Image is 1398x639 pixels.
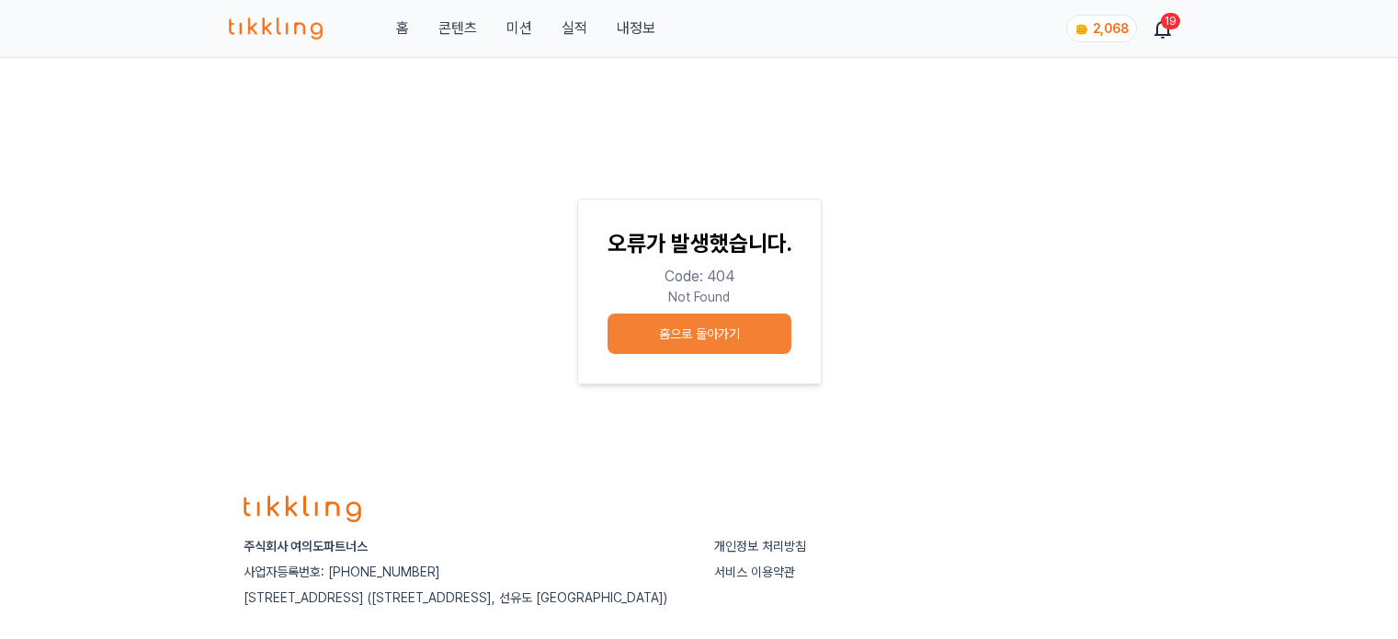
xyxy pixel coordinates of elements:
p: 사업자등록번호: [PHONE_NUMBER] [244,563,685,581]
a: 개인정보 처리방침 [714,539,806,553]
p: [STREET_ADDRESS] ([STREET_ADDRESS], 선유도 [GEOGRAPHIC_DATA]) [244,588,685,607]
a: 실적 [562,17,587,40]
a: 홈으로 돌아가기 [608,306,791,354]
p: Not Found [608,288,791,306]
a: 홈 [396,17,409,40]
img: 티끌링 [229,17,324,40]
p: Code: 404 [608,266,791,288]
p: 주식회사 여의도파트너스 [244,537,685,555]
button: 홈으로 돌아가기 [608,314,791,354]
a: 19 [1155,17,1170,40]
button: 미션 [506,17,532,40]
img: logo [244,496,361,523]
img: coin [1074,22,1089,37]
a: 서비스 이용약관 [714,565,795,579]
a: coin 2,068 [1066,15,1133,42]
a: 내정보 [617,17,655,40]
span: 2,068 [1093,21,1129,36]
div: 19 [1161,13,1180,29]
p: 오류가 발생했습니다. [608,229,791,258]
a: 콘텐츠 [438,17,477,40]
